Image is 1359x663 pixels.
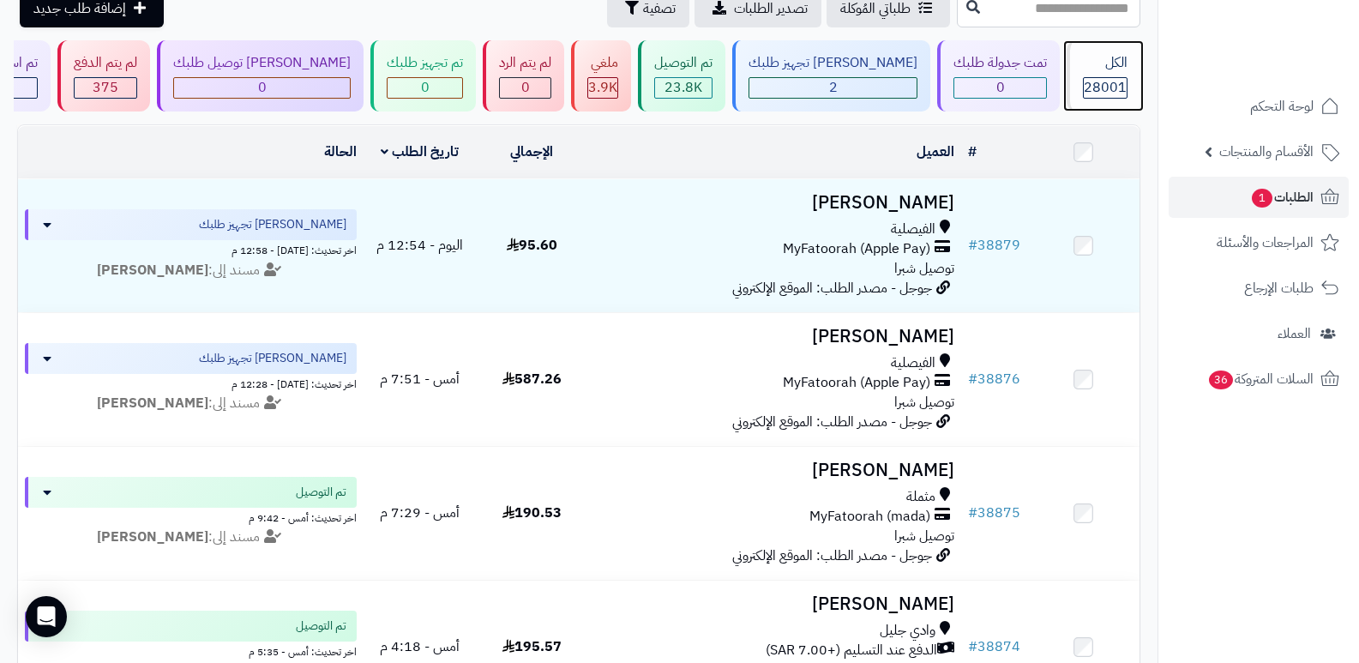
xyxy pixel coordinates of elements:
span: 28001 [1084,77,1127,98]
span: [PERSON_NAME] تجهيز طلبك [199,216,346,233]
a: الحالة [324,142,357,162]
span: تم التوصيل [296,618,346,635]
a: الطلبات1 [1169,177,1349,218]
span: أمس - 4:18 م [380,636,460,657]
span: جوجل - مصدر الطلب: الموقع الإلكتروني [732,278,932,298]
span: توصيل شبرا [894,258,954,279]
a: #38879 [968,235,1020,256]
span: 0 [258,77,267,98]
span: 3.9K [588,77,617,98]
div: تمت جدولة طلبك [953,53,1047,73]
a: لوحة التحكم [1169,86,1349,127]
span: الفيصلية [891,220,935,239]
span: توصيل شبرا [894,526,954,546]
div: 2 [749,78,917,98]
div: لم يتم الرد [499,53,551,73]
span: # [968,369,977,389]
span: 95.60 [507,235,557,256]
span: 1 [1252,189,1272,208]
a: المراجعات والأسئلة [1169,222,1349,263]
div: 375 [75,78,136,98]
span: لوحة التحكم [1250,94,1314,118]
span: أمس - 7:51 م [380,369,460,389]
h3: [PERSON_NAME] [595,193,955,213]
img: logo-2.png [1242,46,1343,82]
div: Open Intercom Messenger [26,596,67,637]
div: اخر تحديث: [DATE] - 12:28 م [25,374,357,392]
div: 3855 [588,78,617,98]
a: ملغي 3.9K [568,40,634,112]
a: تمت جدولة طلبك 0 [934,40,1063,112]
a: #38875 [968,503,1020,523]
a: طلبات الإرجاع [1169,268,1349,309]
a: لم يتم الدفع 375 [54,40,153,112]
span: طلبات الإرجاع [1244,276,1314,300]
span: تم التوصيل [296,484,346,501]
span: 0 [521,77,530,98]
span: 23.8K [664,77,702,98]
a: تم التوصيل 23.8K [634,40,729,112]
span: جوجل - مصدر الطلب: الموقع الإلكتروني [732,545,932,566]
span: 2 [829,77,838,98]
div: 0 [388,78,462,98]
div: ملغي [587,53,618,73]
span: الدفع عند التسليم (+7.00 SAR) [766,641,937,660]
strong: [PERSON_NAME] [97,393,208,413]
span: 36 [1209,371,1233,389]
div: مسند إلى: [12,261,370,280]
div: اخر تحديث: أمس - 9:42 م [25,508,357,526]
a: الإجمالي [510,142,553,162]
span: العملاء [1278,322,1311,346]
a: لم يتم الرد 0 [479,40,568,112]
div: تم تجهيز طلبك [387,53,463,73]
div: 0 [500,78,550,98]
span: 0 [996,77,1005,98]
span: MyFatoorah (Apple Pay) [783,239,930,259]
a: السلات المتروكة36 [1169,359,1349,400]
span: اليوم - 12:54 م [376,235,463,256]
span: MyFatoorah (Apple Pay) [783,373,930,393]
h3: [PERSON_NAME] [595,327,955,347]
span: الفيصلية [891,353,935,373]
a: تاريخ الطلب [381,142,459,162]
span: السلات المتروكة [1207,367,1314,391]
span: المراجعات والأسئلة [1217,231,1314,255]
span: 375 [93,77,118,98]
span: MyFatoorah (mada) [809,507,930,527]
span: 587.26 [502,369,562,389]
span: # [968,235,977,256]
div: [PERSON_NAME] توصيل طلبك [173,53,351,73]
div: لم يتم الدفع [74,53,137,73]
div: 23769 [655,78,712,98]
span: جوجل - مصدر الطلب: الموقع الإلكتروني [732,412,932,432]
div: 0 [954,78,1046,98]
strong: [PERSON_NAME] [97,260,208,280]
span: 190.53 [502,503,562,523]
div: مسند إلى: [12,527,370,547]
a: العملاء [1169,313,1349,354]
h3: [PERSON_NAME] [595,594,955,614]
span: مثملة [906,487,935,507]
strong: [PERSON_NAME] [97,527,208,547]
span: الطلبات [1250,185,1314,209]
span: # [968,636,977,657]
a: [PERSON_NAME] توصيل طلبك 0 [153,40,367,112]
a: #38876 [968,369,1020,389]
a: العميل [917,142,954,162]
div: 0 [174,78,350,98]
a: تم تجهيز طلبك 0 [367,40,479,112]
span: وادي جليل [880,621,935,641]
span: # [968,503,977,523]
span: [PERSON_NAME] تجهيز طلبك [199,350,346,367]
span: 195.57 [502,636,562,657]
div: [PERSON_NAME] تجهيز طلبك [749,53,917,73]
a: # [968,142,977,162]
span: أمس - 7:29 م [380,503,460,523]
span: 0 [421,77,430,98]
div: اخر تحديث: [DATE] - 12:58 م [25,240,357,258]
a: الكل28001 [1063,40,1144,112]
a: [PERSON_NAME] تجهيز طلبك 2 [729,40,934,112]
span: توصيل شبرا [894,392,954,413]
div: مسند إلى: [12,394,370,413]
div: الكل [1083,53,1127,73]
